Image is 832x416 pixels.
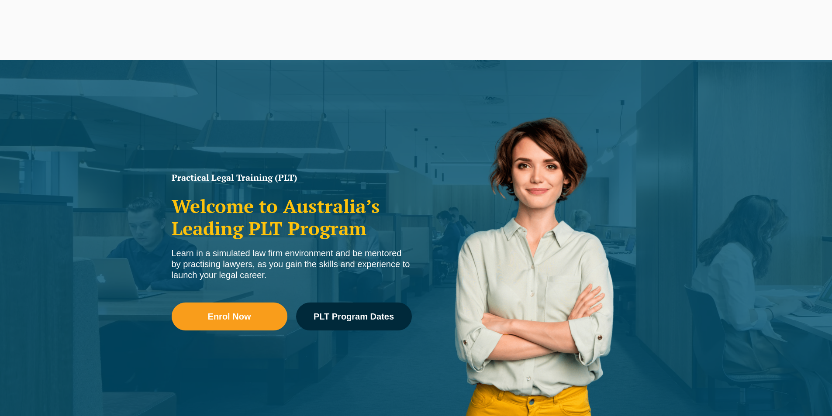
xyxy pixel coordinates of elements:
a: Enrol Now [172,303,287,330]
h1: Practical Legal Training (PLT) [172,173,412,182]
h2: Welcome to Australia’s Leading PLT Program [172,195,412,239]
a: PLT Program Dates [296,303,412,330]
span: PLT Program Dates [314,312,394,321]
div: Learn in a simulated law firm environment and be mentored by practising lawyers, as you gain the ... [172,248,412,281]
span: Enrol Now [208,312,251,321]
